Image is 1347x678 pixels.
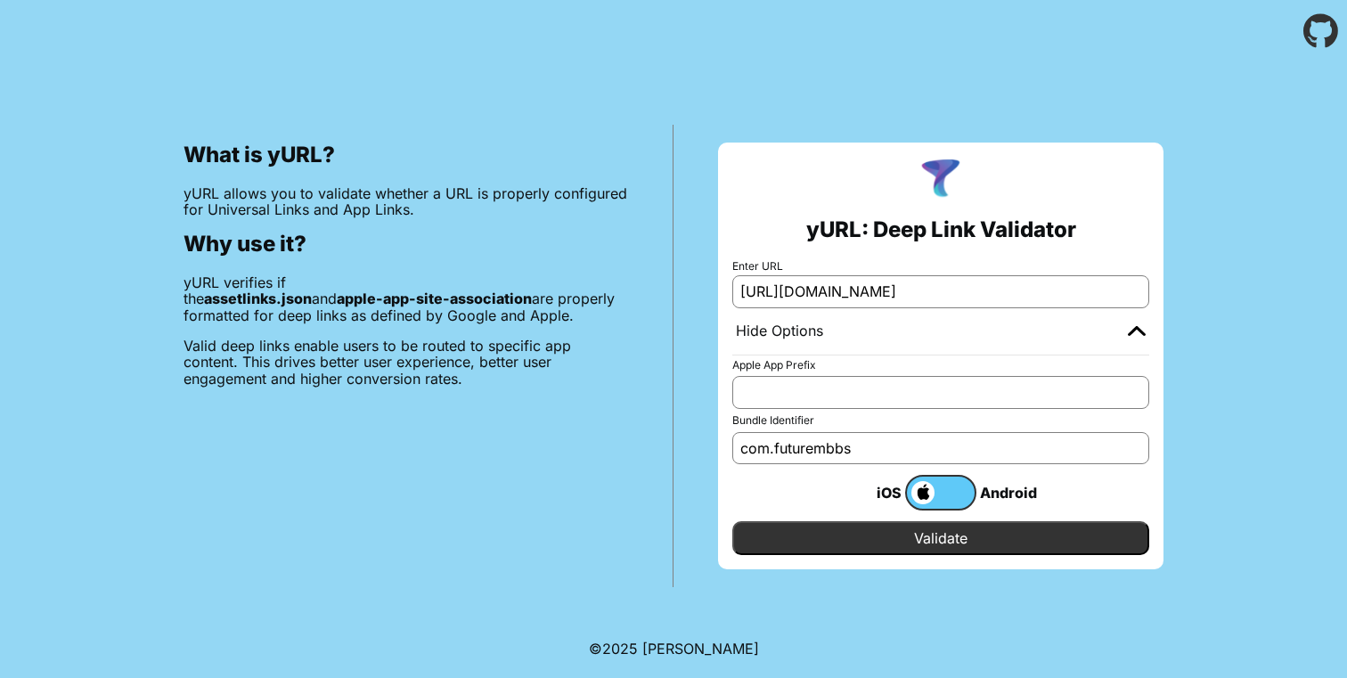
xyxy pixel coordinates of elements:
div: Android [976,481,1048,504]
a: Michael Ibragimchayev's Personal Site [642,640,759,658]
p: Valid deep links enable users to be routed to specific app content. This drives better user exper... [184,338,628,387]
b: apple-app-site-association [337,290,532,307]
label: Apple App Prefix [732,359,1149,372]
h2: What is yURL? [184,143,628,167]
p: yURL verifies if the and are properly formatted for deep links as defined by Google and Apple. [184,274,628,323]
h2: yURL: Deep Link Validator [806,217,1076,242]
div: Hide Options [736,323,823,340]
footer: © [589,619,759,678]
h2: Why use it? [184,232,628,257]
label: Bundle Identifier [732,414,1149,427]
input: Validate [732,521,1149,555]
img: chevron [1128,325,1146,336]
img: yURL Logo [918,157,964,203]
b: assetlinks.json [204,290,312,307]
div: iOS [834,481,905,504]
span: 2025 [602,640,638,658]
p: yURL allows you to validate whether a URL is properly configured for Universal Links and App Links. [184,185,628,218]
input: e.g. https://app.chayev.com/xyx [732,275,1149,307]
label: Enter URL [732,260,1149,273]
